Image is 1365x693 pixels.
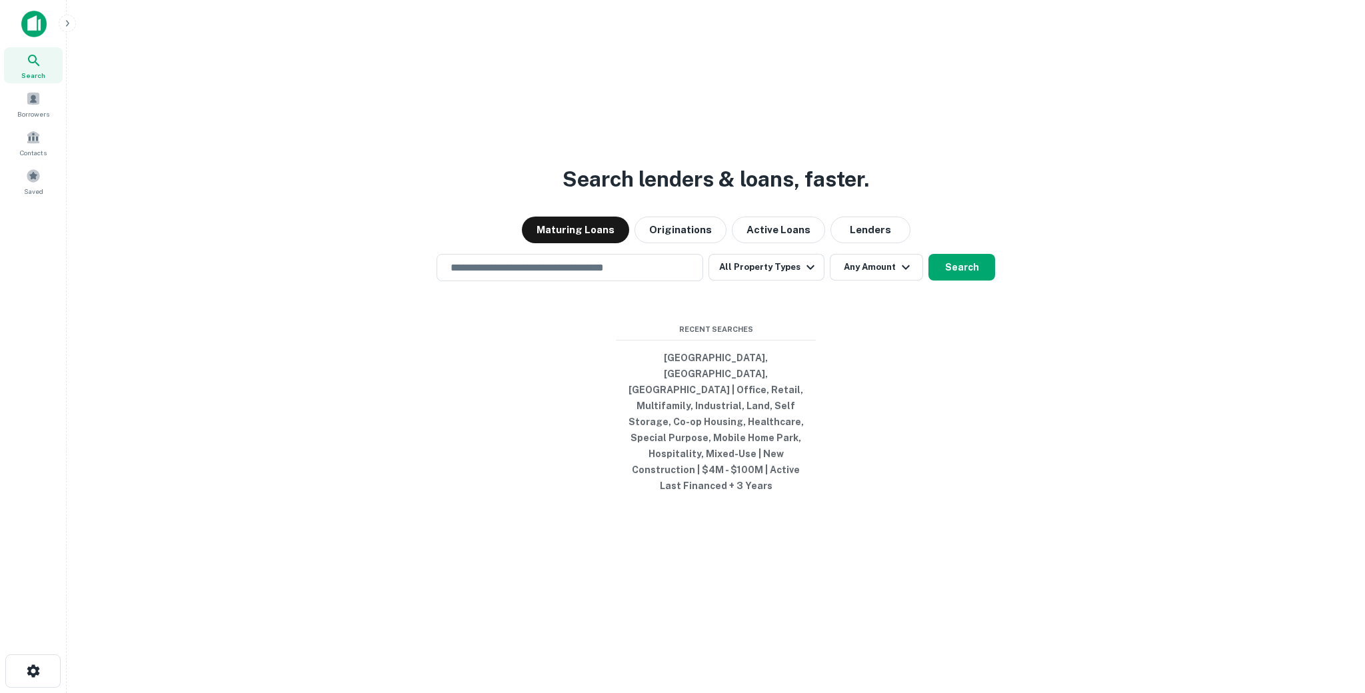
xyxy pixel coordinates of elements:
span: Contacts [20,147,47,158]
button: Originations [635,217,726,243]
button: Lenders [830,217,910,243]
a: Search [4,47,63,83]
a: Saved [4,163,63,199]
button: Any Amount [830,254,923,281]
button: Search [928,254,995,281]
span: Borrowers [17,109,49,119]
a: Borrowers [4,86,63,122]
button: Maturing Loans [522,217,629,243]
a: Contacts [4,125,63,161]
button: [GEOGRAPHIC_DATA], [GEOGRAPHIC_DATA], [GEOGRAPHIC_DATA] | Office, Retail, Multifamily, Industrial... [616,346,816,498]
button: Active Loans [732,217,825,243]
button: All Property Types [708,254,824,281]
h3: Search lenders & loans, faster. [563,163,869,195]
span: Recent Searches [616,324,816,335]
img: capitalize-icon.png [21,11,47,37]
span: Search [21,70,45,81]
span: Saved [24,186,43,197]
